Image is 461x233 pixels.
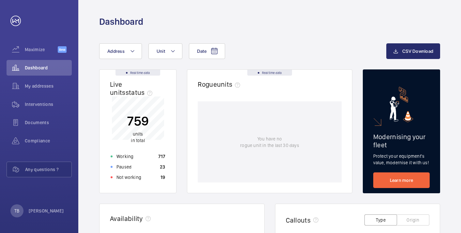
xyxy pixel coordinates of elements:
[158,153,165,160] p: 717
[402,49,433,54] span: CSV Download
[157,49,165,54] span: Unit
[99,43,142,59] button: Address
[127,131,149,144] p: in total
[247,70,292,76] div: Real time data
[286,216,311,224] h2: Callouts
[107,49,125,54] span: Address
[373,133,430,149] h2: Modernising your fleet
[25,65,72,71] span: Dashboard
[397,214,429,226] button: Origin
[189,43,225,59] button: Date
[115,70,160,76] div: Real time data
[133,131,143,137] span: units
[198,80,243,88] h2: Rogue
[197,49,207,54] span: Date
[127,113,149,129] p: 759
[116,153,133,160] p: Working
[116,174,141,181] p: Not working
[99,16,143,28] h1: Dashboard
[110,214,143,223] h2: Availability
[240,136,299,149] p: You have no rogue unit in the last 30 days
[160,164,165,170] p: 23
[126,88,155,96] span: status
[161,174,165,181] p: 19
[148,43,182,59] button: Unit
[25,138,72,144] span: Compliance
[217,80,243,88] span: units
[29,208,64,214] p: [PERSON_NAME]
[116,164,131,170] p: Paused
[14,208,19,214] p: TB
[25,101,72,108] span: Interventions
[390,87,413,122] img: marketing-card.svg
[364,214,397,226] button: Type
[25,83,72,89] span: My addresses
[25,166,71,173] span: Any questions ?
[25,119,72,126] span: Documents
[25,46,58,53] span: Maximize
[386,43,440,59] button: CSV Download
[373,172,430,188] a: Learn more
[110,80,155,96] h2: Live units
[58,46,67,53] span: Beta
[373,153,430,166] p: Protect your equipment's value, modernise it with us!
